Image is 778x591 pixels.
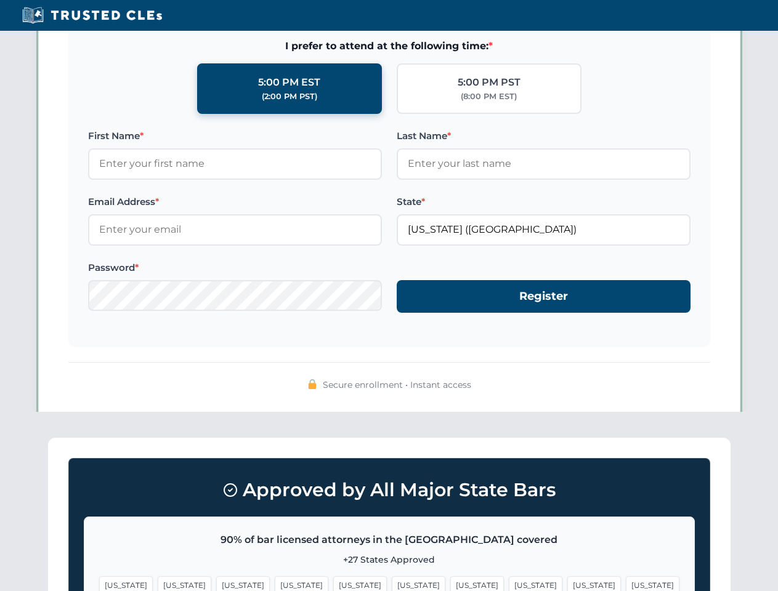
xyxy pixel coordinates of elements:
[84,473,695,507] h3: Approved by All Major State Bars
[397,280,691,313] button: Register
[99,553,679,566] p: +27 States Approved
[99,532,679,548] p: 90% of bar licensed attorneys in the [GEOGRAPHIC_DATA] covered
[88,129,382,143] label: First Name
[397,214,691,245] input: Florida (FL)
[397,195,691,209] label: State
[307,379,317,389] img: 🔒
[88,148,382,179] input: Enter your first name
[88,260,382,275] label: Password
[88,38,691,54] span: I prefer to attend at the following time:
[458,74,521,90] div: 5:00 PM PST
[397,129,691,143] label: Last Name
[88,195,382,209] label: Email Address
[262,90,317,103] div: (2:00 PM PST)
[258,74,320,90] div: 5:00 PM EST
[397,148,691,179] input: Enter your last name
[18,6,166,25] img: Trusted CLEs
[461,90,517,103] div: (8:00 PM EST)
[323,378,471,392] span: Secure enrollment • Instant access
[88,214,382,245] input: Enter your email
